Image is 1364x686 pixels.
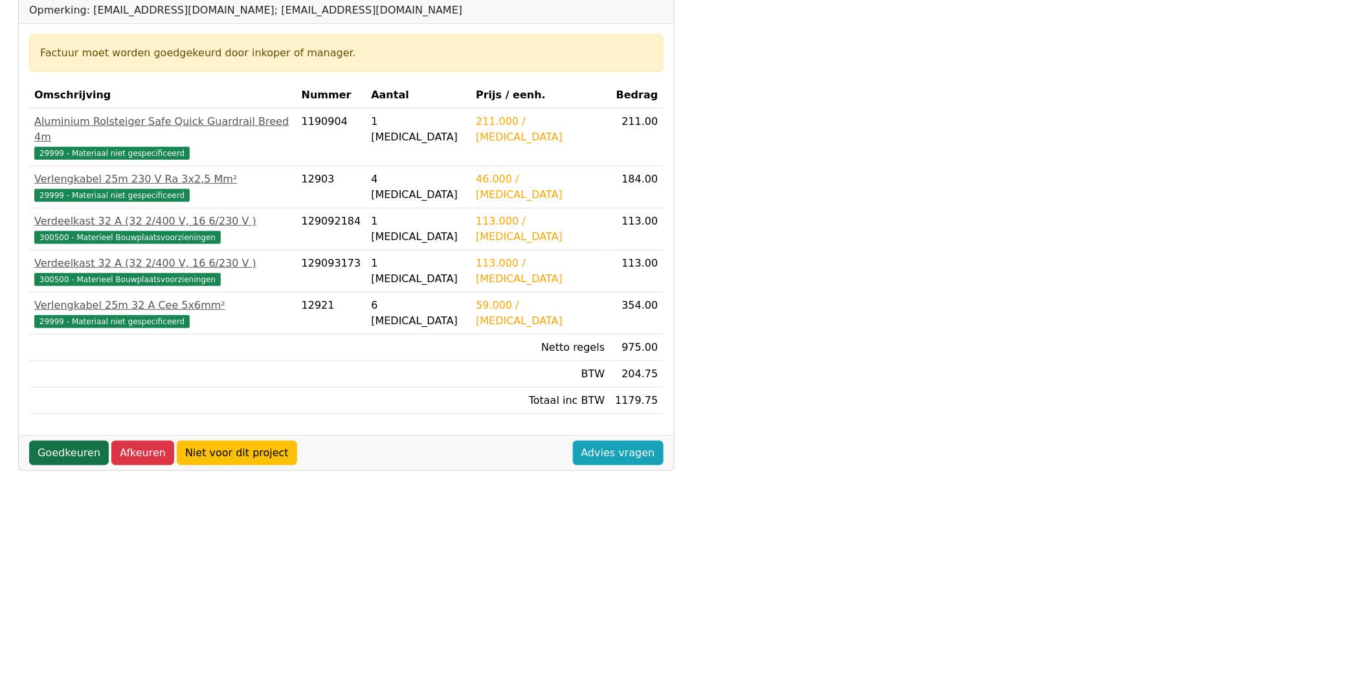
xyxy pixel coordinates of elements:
[29,82,296,109] th: Omschrijving
[34,298,291,329] a: Verlengkabel 25m 32 A Cee 5x6mm²29999 - Materiaal niet gespecificeerd
[610,293,663,335] td: 354.00
[371,298,465,329] div: 6 [MEDICAL_DATA]
[476,256,605,287] div: 113.000 / [MEDICAL_DATA]
[610,208,663,250] td: 113.00
[476,114,605,145] div: 211.000 / [MEDICAL_DATA]
[366,82,471,109] th: Aantal
[471,361,610,388] td: BTW
[573,441,664,465] a: Advies vragen
[34,315,190,328] span: 29999 - Materiaal niet gespecificeerd
[371,171,465,203] div: 4 [MEDICAL_DATA]
[471,335,610,361] td: Netto regels
[34,256,291,271] div: Verdeelkast 32 A (32 2/400 V, 16 6/230 V )
[296,166,366,208] td: 12903
[476,171,605,203] div: 46.000 / [MEDICAL_DATA]
[476,214,605,245] div: 113.000 / [MEDICAL_DATA]
[296,293,366,335] td: 12921
[34,231,221,244] span: 300500 - Materieel Bouwplaatsvoorzieningen
[34,214,291,245] a: Verdeelkast 32 A (32 2/400 V, 16 6/230 V )300500 - Materieel Bouwplaatsvoorzieningen
[29,441,109,465] a: Goedkeuren
[34,171,291,203] a: Verlengkabel 25m 230 V Ra 3x2,5 Mm²29999 - Materiaal niet gespecificeerd
[610,109,663,166] td: 211.00
[371,114,465,145] div: 1 [MEDICAL_DATA]
[34,114,291,145] div: Aluminium Rolsteiger Safe Quick Guardrail Breed 4m
[34,189,190,202] span: 29999 - Materiaal niet gespecificeerd
[296,250,366,293] td: 129093173
[111,441,174,465] a: Afkeuren
[610,250,663,293] td: 113.00
[471,388,610,414] td: Totaal inc BTW
[296,208,366,250] td: 129092184
[34,214,291,229] div: Verdeelkast 32 A (32 2/400 V, 16 6/230 V )
[610,82,663,109] th: Bedrag
[610,388,663,414] td: 1179.75
[476,298,605,329] div: 59.000 / [MEDICAL_DATA]
[40,45,653,61] div: Factuur moet worden goedgekeurd door inkoper of manager.
[29,3,462,18] div: Opmerking: [EMAIL_ADDRESS][DOMAIN_NAME]; [EMAIL_ADDRESS][DOMAIN_NAME]
[296,109,366,166] td: 1190904
[177,441,297,465] a: Niet voor dit project
[610,335,663,361] td: 975.00
[371,214,465,245] div: 1 [MEDICAL_DATA]
[34,147,190,160] span: 29999 - Materiaal niet gespecificeerd
[34,171,291,187] div: Verlengkabel 25m 230 V Ra 3x2,5 Mm²
[471,82,610,109] th: Prijs / eenh.
[610,166,663,208] td: 184.00
[296,82,366,109] th: Nummer
[34,273,221,286] span: 300500 - Materieel Bouwplaatsvoorzieningen
[34,256,291,287] a: Verdeelkast 32 A (32 2/400 V, 16 6/230 V )300500 - Materieel Bouwplaatsvoorzieningen
[371,256,465,287] div: 1 [MEDICAL_DATA]
[34,114,291,160] a: Aluminium Rolsteiger Safe Quick Guardrail Breed 4m29999 - Materiaal niet gespecificeerd
[610,361,663,388] td: 204.75
[34,298,291,313] div: Verlengkabel 25m 32 A Cee 5x6mm²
